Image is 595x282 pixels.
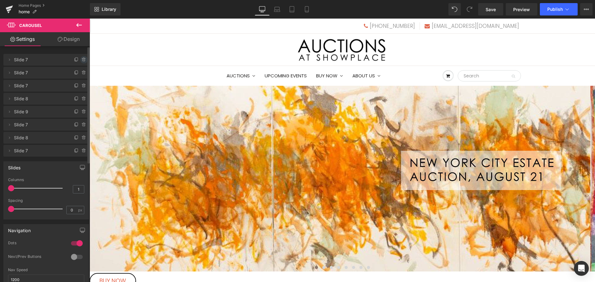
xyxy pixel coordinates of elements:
span: Slide 8 [14,93,66,105]
div: Spacing [8,198,84,203]
img: Showplace [208,15,298,47]
span: home [19,9,30,14]
span: Save [486,6,496,13]
button: Publish [540,3,578,15]
button: More [580,3,593,15]
span: Publish [547,7,563,12]
a: Desktop [255,3,270,15]
a: Design [46,32,91,46]
span: px [78,208,83,212]
span: Library [102,7,116,12]
a: [PHONE_NUMBER] [274,4,325,11]
span: Preview [513,6,530,13]
input: Search [368,52,431,63]
a: Auctions [132,48,170,67]
button: Redo [463,3,476,15]
span: Slide 8 [14,132,66,144]
div: Nav Speed [8,268,84,272]
span: Slide 7 [14,145,66,157]
a: Tablet [284,3,299,15]
a: UPCOMING EVENTS [170,48,222,67]
span: Slide 7 [14,80,66,92]
span: Slide 7 [14,54,66,66]
a: Home Pages [19,3,90,8]
a: [EMAIL_ADDRESS][DOMAIN_NAME] [335,4,430,11]
span: Slide 7 [14,119,66,131]
div: Dots [8,241,65,247]
span: Slide 7 [14,67,66,79]
a: Preview [506,3,537,15]
button: Undo [448,3,461,15]
a: Laptop [270,3,284,15]
div: Slides [8,162,20,170]
a: ABOUT US [258,48,296,67]
div: Open Intercom Messenger [574,261,589,276]
div: Next/Prev Buttons [8,254,65,261]
div: Navigation [8,224,31,233]
a: BUY NOW [222,48,258,67]
div: Columns [8,178,84,182]
a: New Library [90,3,121,15]
span: Carousel [19,23,42,28]
span: BUY NOW [10,258,37,267]
span: Slide 9 [14,106,66,118]
a: Mobile [299,3,314,15]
